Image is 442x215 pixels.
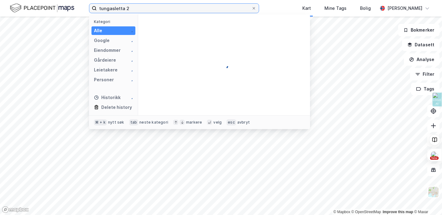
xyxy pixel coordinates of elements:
[128,95,133,100] img: spinner.a6d8c91a73a9ac5275cf975e30b51cfb.svg
[94,76,114,83] div: Personer
[333,210,350,214] a: Mapbox
[128,28,133,33] img: spinner.a6d8c91a73a9ac5275cf975e30b51cfb.svg
[128,38,133,43] img: spinner.a6d8c91a73a9ac5275cf975e30b51cfb.svg
[10,3,74,13] img: logo.f888ab2527a4732fd821a326f86c7f29.svg
[213,120,222,125] div: velg
[94,19,135,24] div: Kategori
[94,56,116,64] div: Gårdeiere
[237,120,250,125] div: avbryt
[94,119,107,125] div: ⌘ + k
[128,48,133,53] img: spinner.a6d8c91a73a9ac5275cf975e30b51cfb.svg
[94,27,102,34] div: Alle
[128,58,133,63] img: spinner.a6d8c91a73a9ac5275cf975e30b51cfb.svg
[411,83,440,95] button: Tags
[94,47,121,54] div: Eiendommer
[94,94,121,101] div: Historikk
[383,210,413,214] a: Improve this map
[411,186,442,215] iframe: Chat Widget
[324,5,347,12] div: Mine Tags
[227,119,236,125] div: esc
[351,210,381,214] a: OpenStreetMap
[129,119,138,125] div: tab
[2,206,29,213] a: Mapbox homepage
[94,66,118,74] div: Leietakere
[139,120,168,125] div: neste kategori
[219,60,229,70] img: spinner.a6d8c91a73a9ac5275cf975e30b51cfb.svg
[101,104,132,111] div: Delete history
[94,37,110,44] div: Google
[360,5,371,12] div: Bolig
[402,39,440,51] button: Datasett
[410,68,440,80] button: Filter
[128,77,133,82] img: spinner.a6d8c91a73a9ac5275cf975e30b51cfb.svg
[108,120,124,125] div: nytt søk
[128,67,133,72] img: spinner.a6d8c91a73a9ac5275cf975e30b51cfb.svg
[411,186,442,215] div: Kontrollprogram for chat
[97,4,251,13] input: Søk på adresse, matrikkel, gårdeiere, leietakere eller personer
[387,5,422,12] div: [PERSON_NAME]
[398,24,440,36] button: Bokmerker
[302,5,311,12] div: Kart
[186,120,202,125] div: markere
[404,53,440,66] button: Analyse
